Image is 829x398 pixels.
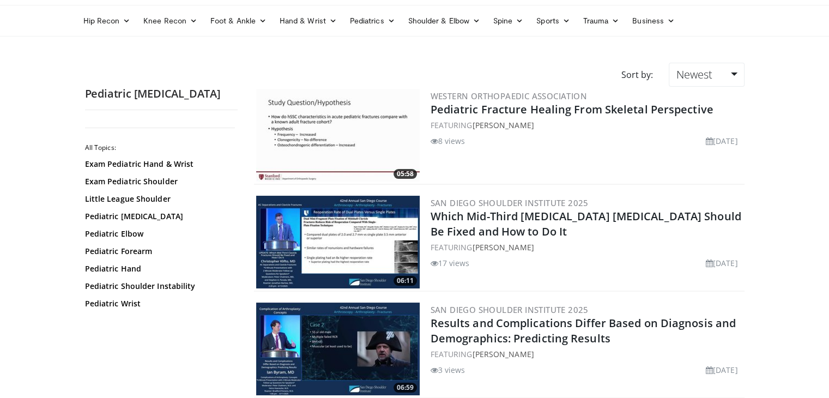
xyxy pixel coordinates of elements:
[706,364,738,376] li: [DATE]
[85,281,232,292] a: Pediatric Shoulder Instability
[204,10,273,32] a: Foot & Ankle
[85,298,232,309] a: Pediatric Wrist
[85,211,232,222] a: Pediatric [MEDICAL_DATA]
[613,63,661,87] div: Sort by:
[431,102,713,117] a: Pediatric Fracture Healing From Skeletal Perspective
[85,143,235,152] h2: All Topics:
[472,349,534,359] a: [PERSON_NAME]
[431,242,742,253] div: FEATURING
[530,10,577,32] a: Sports
[256,196,420,288] a: 06:11
[706,257,738,269] li: [DATE]
[77,10,137,32] a: Hip Recon
[669,63,744,87] a: Newest
[431,119,742,131] div: FEATURING
[431,364,465,376] li: 3 views
[431,304,589,315] a: San Diego Shoulder Institute 2025
[85,159,232,170] a: Exam Pediatric Hand & Wrist
[487,10,530,32] a: Spine
[706,135,738,147] li: [DATE]
[137,10,204,32] a: Knee Recon
[431,197,589,208] a: San Diego Shoulder Institute 2025
[431,257,470,269] li: 17 views
[676,67,712,82] span: Newest
[394,169,417,179] span: 05:58
[402,10,487,32] a: Shoulder & Elbow
[472,242,534,252] a: [PERSON_NAME]
[85,228,232,239] a: Pediatric Elbow
[577,10,626,32] a: Trauma
[85,246,232,257] a: Pediatric Forearm
[431,135,465,147] li: 8 views
[256,196,420,288] img: ee1c72cc-f612-43ce-97b0-b87387a4befa.300x170_q85_crop-smart_upscale.jpg
[85,194,232,204] a: Little League Shoulder
[85,87,238,101] h2: Pediatric [MEDICAL_DATA]
[394,276,417,286] span: 06:11
[431,91,587,101] a: Western Orthopaedic Association
[256,89,420,182] img: dd388e6d-4c55-46bc-88fa-d80e2d2c6bfa.300x170_q85_crop-smart_upscale.jpg
[343,10,402,32] a: Pediatrics
[273,10,343,32] a: Hand & Wrist
[85,263,232,274] a: Pediatric Hand
[431,209,741,239] a: Which Mid-Third [MEDICAL_DATA] [MEDICAL_DATA] Should Be Fixed and How to Do It
[256,303,420,395] img: b8660284-e5d8-4c12-8b06-82451544aa60.300x170_q85_crop-smart_upscale.jpg
[394,383,417,393] span: 06:59
[431,348,742,360] div: FEATURING
[626,10,681,32] a: Business
[431,316,736,346] a: Results and Complications Differ Based on Diagnosis and Demographics: Predicting Results
[85,176,232,187] a: Exam Pediatric Shoulder
[256,303,420,395] a: 06:59
[472,120,534,130] a: [PERSON_NAME]
[256,89,420,182] a: 05:58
